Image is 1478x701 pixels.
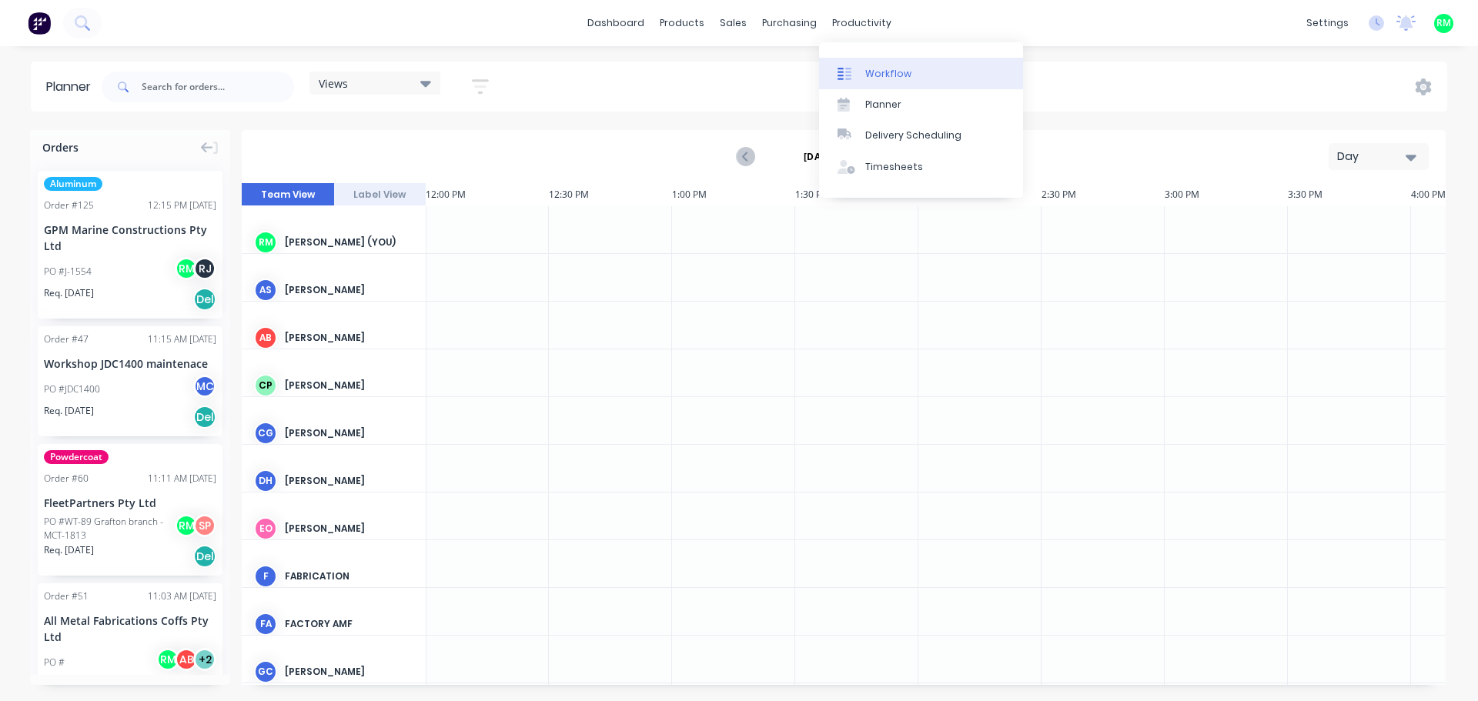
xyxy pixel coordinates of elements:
[824,12,899,35] div: productivity
[44,589,89,603] div: Order # 51
[254,279,277,302] div: AS
[285,569,413,583] div: Fabrication
[285,665,413,679] div: [PERSON_NAME]
[319,75,348,92] span: Views
[819,89,1023,120] a: Planner
[285,522,413,536] div: [PERSON_NAME]
[193,375,216,398] div: MC
[193,257,216,280] div: RJ
[44,356,216,372] div: Workshop JDC1400 maintenace
[285,235,413,249] div: [PERSON_NAME] (You)
[175,257,198,280] div: RM
[712,12,754,35] div: sales
[44,286,94,300] span: Req. [DATE]
[254,374,277,397] div: CP
[148,199,216,212] div: 12:15 PM [DATE]
[254,469,277,492] div: DH
[44,199,94,212] div: Order # 125
[44,543,94,557] span: Req. [DATE]
[865,98,901,112] div: Planner
[44,222,216,254] div: GPM Marine Constructions Pty Ltd
[44,495,216,511] div: FleetPartners Pty Ltd
[426,183,549,206] div: 12:00 PM
[44,472,89,486] div: Order # 60
[334,183,426,206] button: Label View
[285,426,413,440] div: [PERSON_NAME]
[193,545,216,568] div: Del
[193,406,216,429] div: Del
[804,150,834,164] strong: [DATE]
[42,139,79,155] span: Orders
[865,160,923,174] div: Timesheets
[28,12,51,35] img: Factory
[142,72,294,102] input: Search for orders...
[193,648,216,671] div: + 2
[285,474,413,488] div: [PERSON_NAME]
[44,404,94,418] span: Req. [DATE]
[44,515,179,542] div: PO #WT-89 Grafton branch -MCT-1813
[285,379,413,392] div: [PERSON_NAME]
[46,78,99,96] div: Planner
[44,265,92,279] div: PO #J-1554
[652,12,712,35] div: products
[754,12,824,35] div: purchasing
[156,648,179,671] div: RM
[44,332,89,346] div: Order # 47
[1042,183,1165,206] div: 2:30 PM
[254,660,277,683] div: GC
[175,648,198,671] div: AB
[44,613,216,645] div: All Metal Fabrications Coffs Pty Ltd
[148,589,216,603] div: 11:03 AM [DATE]
[819,120,1023,151] a: Delivery Scheduling
[865,129,961,142] div: Delivery Scheduling
[672,183,795,206] div: 1:00 PM
[285,283,413,297] div: [PERSON_NAME]
[819,58,1023,88] a: Workflow
[1337,149,1408,165] div: Day
[1329,143,1429,170] button: Day
[285,331,413,345] div: [PERSON_NAME]
[1436,16,1451,30] span: RM
[44,177,102,191] span: Aluminum
[1165,183,1288,206] div: 3:00 PM
[254,565,277,588] div: F
[737,147,755,166] button: Previous page
[580,12,652,35] a: dashboard
[44,450,109,464] span: Powdercoat
[175,514,198,537] div: RM
[44,656,65,669] div: PO #
[193,514,216,537] div: SP
[242,183,334,206] button: Team View
[254,422,277,445] div: CG
[254,613,277,636] div: FA
[865,67,911,81] div: Workflow
[1299,12,1356,35] div: settings
[285,617,413,631] div: Factory AMF
[148,472,216,486] div: 11:11 AM [DATE]
[148,332,216,346] div: 11:15 AM [DATE]
[254,326,277,349] div: AB
[44,382,100,396] div: PO #JDC1400
[254,231,277,254] div: RM
[1288,183,1411,206] div: 3:30 PM
[549,183,672,206] div: 12:30 PM
[254,517,277,540] div: EO
[819,152,1023,182] a: Timesheets
[193,288,216,311] div: Del
[795,183,918,206] div: 1:30 PM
